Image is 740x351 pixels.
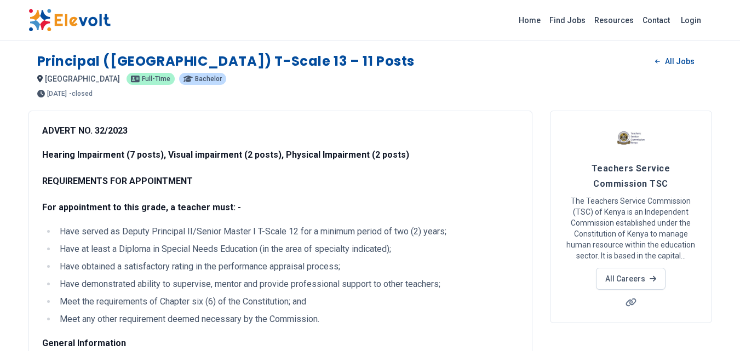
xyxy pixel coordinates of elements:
li: Meet the requirements of Chapter six (6) of the Constitution; and [56,295,519,308]
h1: Principal ([GEOGRAPHIC_DATA]) T-Scale 13 – 11 Posts [37,53,415,70]
a: Resources [590,11,638,29]
img: Teachers Service Commission TSC [617,124,645,152]
li: Have demonstrated ability to supervise, mentor and provide professional support to other teachers; [56,278,519,291]
li: Have at least a Diploma in Special Needs Education (in the area of specialty indicated); [56,243,519,256]
span: bachelor [195,76,222,82]
span: Teachers Service Commission TSC [592,163,670,189]
li: Meet any other requirement deemed necessary by the Commission. [56,313,519,326]
li: Have obtained a satisfactory rating in the performance appraisal process; [56,260,519,273]
a: All Jobs [646,53,703,70]
strong: REQUIREMENTS FOR APPOINTMENT [42,176,193,186]
p: - closed [69,90,93,97]
strong: Hearing Impairment (7 posts), Visual impairment (2 posts), Physical Impairment (2 posts) [42,149,409,160]
strong: ADVERT NO. 32/2023 [42,125,128,136]
a: All Careers [596,268,666,290]
a: Contact [638,11,674,29]
li: Have served as Deputy Principal II/Senior Master I T-Scale 12 for a minimum period of two (2) years; [56,225,519,238]
a: Home [514,11,545,29]
a: Login [674,9,708,31]
p: The Teachers Service Commission (TSC) of Kenya is an Independent Commission established under the... [564,195,698,261]
span: [GEOGRAPHIC_DATA] [45,74,120,83]
img: Elevolt [28,9,111,32]
span: [DATE] [47,90,67,97]
a: Find Jobs [545,11,590,29]
strong: For appointment to this grade, a teacher must: - [42,202,241,212]
span: full-time [142,76,170,82]
strong: General Information [42,338,126,348]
